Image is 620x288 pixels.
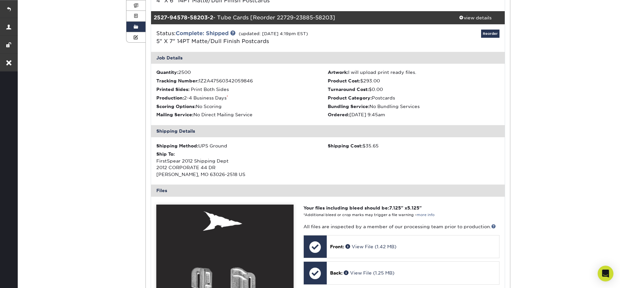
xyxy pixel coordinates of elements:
strong: Printed Sides: [156,87,189,92]
li: No Bundling Services [328,103,499,110]
strong: Ordered: [328,112,349,117]
div: view details [446,14,505,21]
span: Back: [330,270,343,276]
li: $0.00 [328,86,499,93]
strong: Mailing Service: [156,112,193,117]
strong: Product Category: [328,95,372,100]
div: - Tube Cards [Reorder 22729-23885-58203] [151,11,446,24]
strong: Quantity: [156,70,178,75]
strong: Ship To: [156,151,175,157]
div: $35.65 [328,143,499,149]
div: Shipping Details [151,125,505,137]
strong: Your files including bleed should be: " x " [303,205,422,210]
div: Open Intercom Messenger [598,266,613,281]
a: view details [446,11,505,24]
strong: Shipping Method: [156,143,198,148]
div: Job Details [151,52,505,64]
strong: Production: [156,95,184,100]
strong: Product Cost: [328,78,360,83]
strong: 2527-94578-58203-2 [154,14,213,21]
li: No Scoring [156,103,328,110]
li: [DATE] 9:45am [328,111,499,118]
a: Reorder [481,30,499,38]
strong: Scoring Options: [156,104,196,109]
span: 7.125 [389,205,401,210]
div: Status: [151,30,387,45]
span: Print Both Sides [191,87,229,92]
li: Postcards [328,95,499,101]
li: $293.00 [328,78,499,84]
small: *Additional bleed or crop marks may trigger a file warning – [303,213,434,217]
strong: Bundling Service: [328,104,369,109]
strong: Artwork: [328,70,348,75]
a: more info [417,213,434,217]
li: I will upload print ready files. [328,69,499,76]
li: 2-4 Business Days [156,95,328,101]
a: Complete: Shipped [176,30,229,36]
small: (updated: [DATE] 4:19pm EST) [239,31,308,36]
strong: Shipping Cost: [328,143,363,148]
li: 2500 [156,69,328,76]
a: View File (1.25 MB) [344,270,394,276]
strong: Turnaround Cost: [328,87,369,92]
span: Front: [330,244,344,249]
div: FirstSpear 2012 Shipping Dept 2012 CORPORATE 44 DR [PERSON_NAME], MO 63026-2518 US [156,151,328,178]
div: Files [151,185,505,196]
span: 1Z2A47560342059846 [199,78,253,83]
li: No Direct Mailing Service [156,111,328,118]
span: 5.125 [407,205,419,210]
strong: Tracking Number: [156,78,199,83]
p: All files are inspected by a member of our processing team prior to production. [303,223,499,230]
span: 5" X 7" 14PT Matte/Dull Finish Postcards [156,38,269,44]
div: UPS Ground [156,143,328,149]
a: View File (1.42 MB) [345,244,396,249]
